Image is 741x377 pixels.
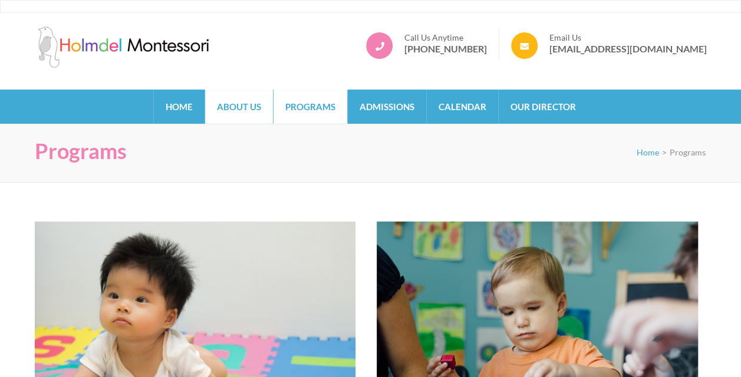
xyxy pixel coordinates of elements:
a: Programs [274,90,347,124]
h1: Programs [35,138,127,164]
a: Calendar [427,90,498,124]
a: [PHONE_NUMBER] [404,43,487,55]
a: Admissions [348,90,426,124]
a: [EMAIL_ADDRESS][DOMAIN_NAME] [549,43,707,55]
a: About Us [205,90,273,124]
img: Holmdel Montessori School [35,27,212,68]
span: Call Us Anytime [404,32,487,43]
span: Email Us [549,32,707,43]
span: > [662,147,667,157]
a: Our Director [499,90,588,124]
a: Home [154,90,205,124]
a: Home [637,147,659,157]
